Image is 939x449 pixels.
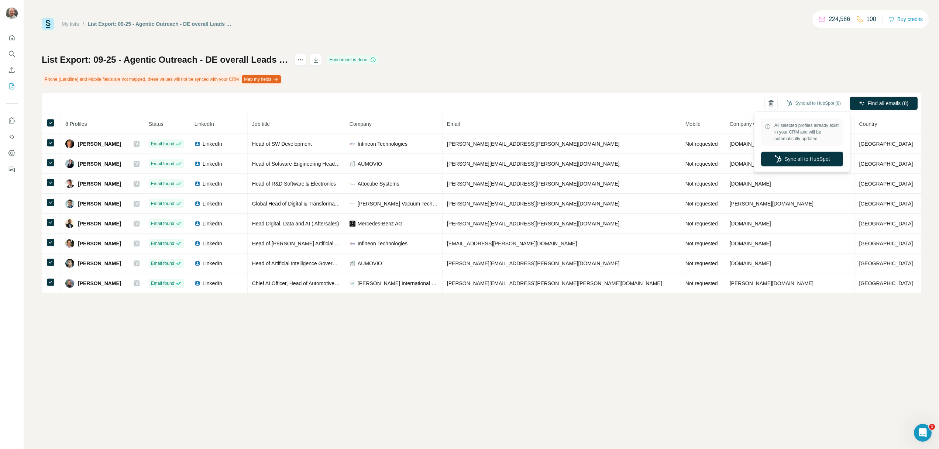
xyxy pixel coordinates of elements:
span: Head of R&D Software & Electronics [252,181,336,187]
span: LinkedIn [203,160,222,167]
p: 100 [866,15,876,24]
span: Find all emails (8) [868,100,908,107]
span: [PERSON_NAME] [78,140,121,148]
h1: List Export: 09-25 - Agentic Outreach - DE overall Leads Part 2 - [DATE] 05:37 [42,54,288,66]
span: Company website [730,121,771,127]
button: Feedback [6,163,18,176]
span: Not requested [685,260,718,266]
img: company-logo [350,280,355,286]
img: LinkedIn logo [195,260,200,266]
span: Email found [151,200,174,207]
img: Avatar [65,179,74,188]
img: Avatar [65,139,74,148]
span: Email found [151,160,174,167]
span: LinkedIn [203,200,222,207]
img: company-logo [350,141,355,147]
span: Not requested [685,141,718,147]
span: [EMAIL_ADDRESS][PERSON_NAME][DOMAIN_NAME] [447,241,577,246]
span: [GEOGRAPHIC_DATA] [859,201,913,207]
button: actions [295,54,306,66]
span: [DOMAIN_NAME] [730,161,771,167]
button: Buy credits [888,14,923,24]
span: AUMOVIO [358,160,382,167]
span: Head of Software Engineering Head up Displays [252,161,363,167]
span: Status [149,121,164,127]
img: LinkedIn logo [195,280,200,286]
button: Search [6,47,18,61]
p: 224,586 [829,15,850,24]
span: Not requested [685,201,718,207]
iframe: Intercom live chat [914,424,932,442]
span: [PERSON_NAME] [78,200,121,207]
span: 8 Profiles [65,121,87,127]
span: [PERSON_NAME] [78,280,121,287]
span: [PERSON_NAME] [78,160,121,167]
span: [PERSON_NAME][DOMAIN_NAME] [730,201,814,207]
span: Head of SW Development [252,141,312,147]
span: Company [350,121,372,127]
span: [GEOGRAPHIC_DATA] [859,241,913,246]
span: [DOMAIN_NAME] [730,221,771,227]
img: company-logo [350,181,355,187]
span: [PERSON_NAME][EMAIL_ADDRESS][PERSON_NAME][DOMAIN_NAME] [447,181,620,187]
span: [GEOGRAPHIC_DATA] [859,181,913,187]
span: [GEOGRAPHIC_DATA] [859,221,913,227]
span: Mobile [685,121,701,127]
button: Use Surfe on LinkedIn [6,114,18,127]
img: LinkedIn logo [195,161,200,167]
img: LinkedIn logo [195,241,200,246]
button: Quick start [6,31,18,44]
span: [PERSON_NAME] [78,220,121,227]
span: LinkedIn [203,140,222,148]
img: company-logo [350,241,355,246]
button: My lists [6,80,18,93]
span: LinkedIn [203,280,222,287]
span: LinkedIn [203,220,222,227]
div: Enrichment is done [327,55,378,64]
a: My lists [62,21,79,27]
img: Avatar [6,7,18,19]
span: Email [447,121,460,127]
img: Avatar [65,239,74,248]
span: Head Digital, Data and AI ( Aftersales) [252,221,339,227]
img: Avatar [65,199,74,208]
span: LinkedIn [195,121,214,127]
img: Avatar [65,159,74,168]
span: Head of [PERSON_NAME] Artificial Intelligence [252,241,361,246]
span: LinkedIn [203,180,222,187]
span: Email found [151,141,174,147]
span: [GEOGRAPHIC_DATA] [859,141,913,147]
span: [PERSON_NAME][EMAIL_ADDRESS][PERSON_NAME][DOMAIN_NAME] [447,161,620,167]
button: Sync all to HubSpot (8) [781,98,846,109]
span: [PERSON_NAME][EMAIL_ADDRESS][PERSON_NAME][DOMAIN_NAME] [447,141,620,147]
span: 1 [929,424,935,430]
span: Not requested [685,241,718,246]
li: / [83,20,84,28]
img: LinkedIn logo [195,141,200,147]
img: Avatar [65,219,74,228]
img: LinkedIn logo [195,221,200,227]
span: Mercedes-Benz AG [358,220,402,227]
span: [DOMAIN_NAME] [730,181,771,187]
button: Use Surfe API [6,130,18,144]
span: Head of Artificial Intelligence Governance [252,260,347,266]
img: LinkedIn logo [195,201,200,207]
span: Job title [252,121,270,127]
button: Sync all to HubSpot [761,152,843,166]
span: Chief AI Officer, Head of Automotive AI-Lab [252,280,351,286]
span: [PERSON_NAME] [78,260,121,267]
span: LinkedIn [203,240,222,247]
span: Country [859,121,877,127]
span: LinkedIn [203,260,222,267]
span: Infineon Technologies [358,240,407,247]
span: AUMOVIO [358,260,382,267]
span: [DOMAIN_NAME] [730,141,771,147]
button: Enrich CSV [6,63,18,77]
span: Email found [151,240,174,247]
div: List Export: 09-25 - Agentic Outreach - DE overall Leads Part 2 - [DATE] 05:37 [88,20,234,28]
span: [PERSON_NAME][EMAIL_ADDRESS][PERSON_NAME][DOMAIN_NAME] [447,260,620,266]
span: Email found [151,280,174,287]
span: [PERSON_NAME][EMAIL_ADDRESS][PERSON_NAME][DOMAIN_NAME] [447,221,620,227]
span: [DOMAIN_NAME] [730,241,771,246]
img: company-logo [350,201,355,207]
